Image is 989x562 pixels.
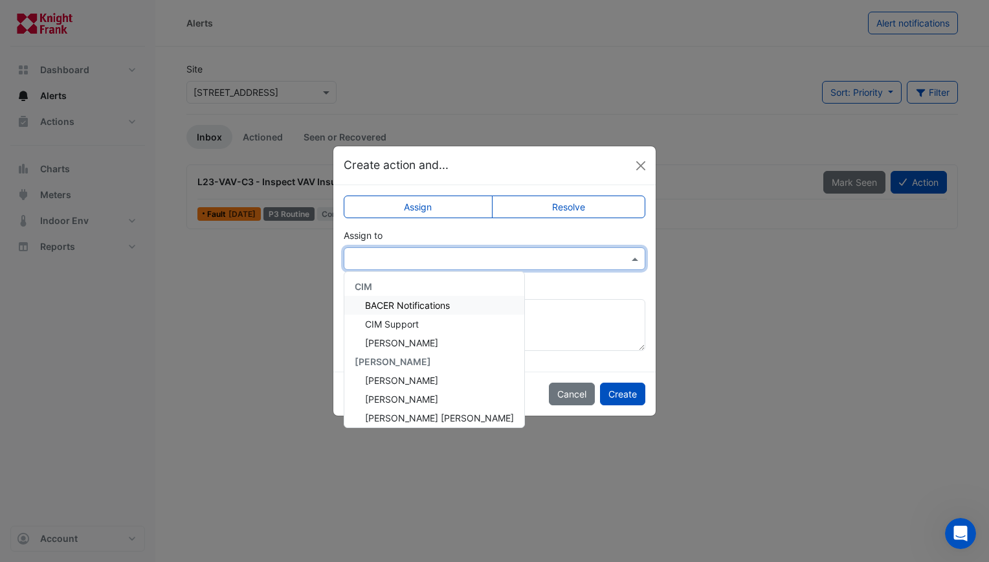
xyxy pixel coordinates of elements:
[344,157,449,174] h5: Create action and...
[631,156,650,175] button: Close
[365,394,438,405] span: [PERSON_NAME]
[344,196,493,218] label: Assign
[365,319,419,330] span: CIM Support
[365,375,438,386] span: [PERSON_NAME]
[344,272,524,427] div: Options List
[492,196,646,218] label: Resolve
[365,412,514,423] span: [PERSON_NAME] [PERSON_NAME]
[355,281,372,292] span: CIM
[355,356,431,367] span: [PERSON_NAME]
[344,229,383,242] label: Assign to
[549,383,595,405] button: Cancel
[365,300,450,311] span: BACER Notifications
[365,337,438,348] span: [PERSON_NAME]
[945,518,976,549] iframe: Intercom live chat
[600,383,645,405] button: Create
